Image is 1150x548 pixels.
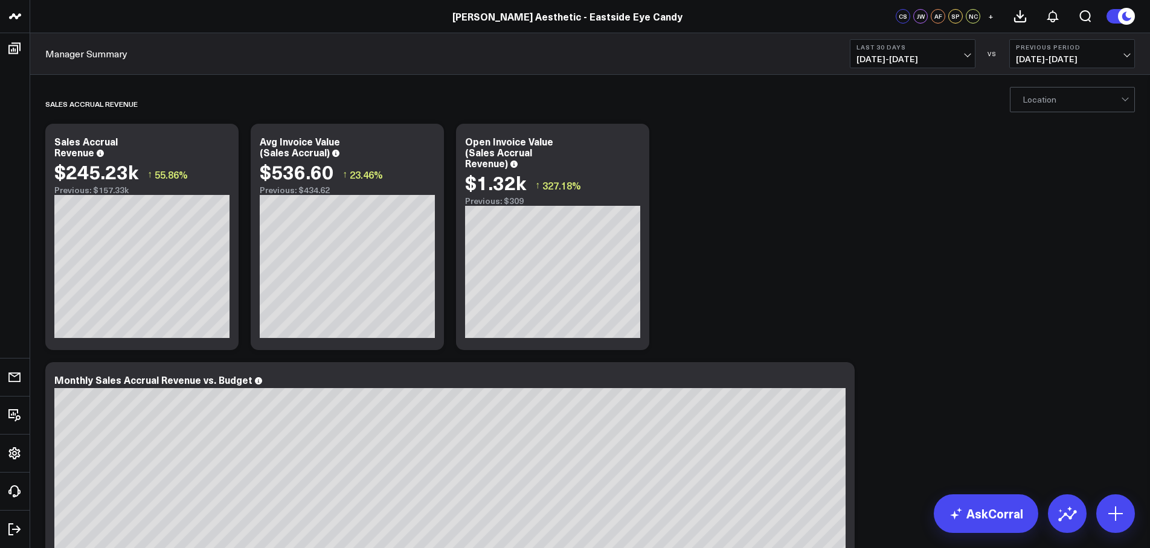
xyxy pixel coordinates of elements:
[896,9,910,24] div: CS
[934,494,1038,533] a: AskCorral
[1016,43,1128,51] b: Previous Period
[1009,39,1135,68] button: Previous Period[DATE]-[DATE]
[260,135,340,159] div: Avg Invoice Value (Sales Accrual)
[542,179,581,192] span: 327.18%
[350,168,383,181] span: 23.46%
[856,43,969,51] b: Last 30 Days
[452,10,683,23] a: [PERSON_NAME] Aesthetic - Eastside Eye Candy
[856,54,969,64] span: [DATE] - [DATE]
[54,161,138,182] div: $245.23k
[465,196,640,206] div: Previous: $309
[981,50,1003,57] div: VS
[931,9,945,24] div: AF
[948,9,963,24] div: SP
[45,47,127,60] a: Manager Summary
[260,161,333,182] div: $536.60
[342,167,347,182] span: ↑
[535,177,540,193] span: ↑
[54,135,118,159] div: Sales Accrual Revenue
[465,135,553,170] div: Open Invoice Value (Sales Accrual Revenue)
[966,9,980,24] div: NC
[54,373,252,386] div: Monthly Sales Accrual Revenue vs. Budget
[147,167,152,182] span: ↑
[155,168,188,181] span: 55.86%
[913,9,928,24] div: JW
[45,90,138,118] div: Sales Accrual Revenue
[1016,54,1128,64] span: [DATE] - [DATE]
[54,185,230,195] div: Previous: $157.33k
[465,171,526,193] div: $1.32k
[260,185,435,195] div: Previous: $434.62
[988,12,994,21] span: +
[983,9,998,24] button: +
[850,39,975,68] button: Last 30 Days[DATE]-[DATE]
